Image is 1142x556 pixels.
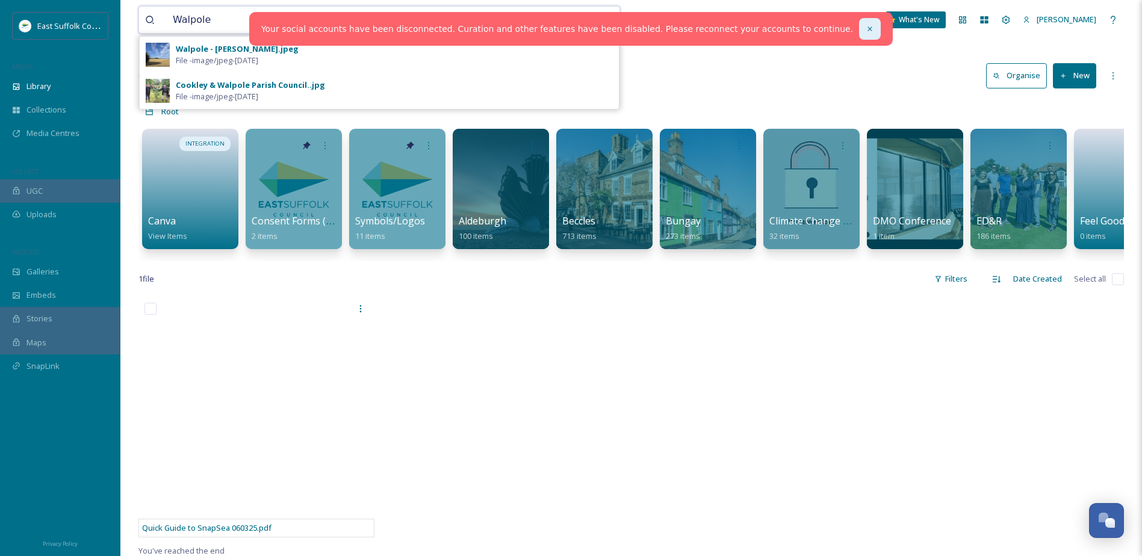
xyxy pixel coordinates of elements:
[161,106,179,117] span: Root
[138,273,154,285] span: 1 file
[562,214,595,227] span: Beccles
[355,214,425,227] span: Symbols/Logos
[976,214,1002,227] span: ED&R
[26,360,60,372] span: SnapLink
[12,247,40,256] span: WIDGETS
[176,91,258,102] span: File - image/jpeg - [DATE]
[873,230,895,241] span: 1 item
[176,55,258,66] span: File - image/jpeg - [DATE]
[176,43,299,55] div: Walpole - [PERSON_NAME].jpeg
[161,104,179,119] a: Root
[26,185,43,197] span: UGC
[26,337,46,348] span: Maps
[1017,8,1102,31] a: [PERSON_NAME]
[355,230,385,241] span: 11 items
[261,23,853,36] a: Your social accounts have been disconnected. Curation and other features have been disabled. Plea...
[459,215,506,241] a: Aldeburgh100 items
[252,230,278,241] span: 2 items
[576,8,613,31] div: Search
[986,63,1053,88] a: Organise
[562,215,597,241] a: Beccles713 items
[1007,267,1068,291] div: Date Created
[252,214,372,227] span: Consent Forms (Template)
[26,313,52,324] span: Stories
[146,79,170,103] img: b589e126-6fd5-488b-96ba-0f40a2dbae6b.jpg
[26,81,51,92] span: Library
[666,214,701,227] span: Bungay
[976,215,1011,241] a: ED&R186 items
[185,140,225,148] span: INTEGRATION
[1074,273,1106,285] span: Select all
[12,167,38,176] span: COLLECT
[43,536,78,550] a: Privacy Policy
[176,79,325,91] div: Cookley & Walpole Parish Council..jpg
[26,128,79,139] span: Media Centres
[26,209,57,220] span: Uploads
[43,540,78,548] span: Privacy Policy
[252,215,372,241] a: Consent Forms (Template)2 items
[1037,14,1096,25] span: [PERSON_NAME]
[19,20,31,32] img: ESC%20Logo.png
[1053,63,1096,88] button: New
[769,215,913,241] a: Climate Change & Sustainability32 items
[459,214,506,227] span: Aldeburgh
[12,62,33,71] span: MEDIA
[146,43,170,67] img: 1b7f4293-ffb0-4f81-93c6-d7f2ce7e92f3.jpg
[26,104,66,116] span: Collections
[26,266,59,277] span: Galleries
[167,7,554,33] input: Search your library
[138,545,225,556] span: You've reached the end
[666,215,701,241] a: Bungay273 items
[355,215,425,241] a: Symbols/Logos11 items
[666,230,700,241] span: 273 items
[1089,503,1124,538] button: Open Chat
[928,267,973,291] div: Filters
[769,230,799,241] span: 32 items
[37,20,108,31] span: East Suffolk Council
[886,11,946,28] a: What's New
[873,215,951,241] a: DMO Conference1 item
[148,214,176,227] span: Canva
[976,230,1011,241] span: 186 items
[769,214,913,227] span: Climate Change & Sustainability
[1080,230,1106,241] span: 0 items
[138,123,242,249] a: INTEGRATIONCanvaView Items
[986,63,1047,88] button: Organise
[148,230,187,241] span: View Items
[873,214,951,227] span: DMO Conference
[26,289,56,301] span: Embeds
[459,230,493,241] span: 100 items
[142,522,272,533] span: Quick Guide to SnapSea 060325.pdf
[562,230,597,241] span: 713 items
